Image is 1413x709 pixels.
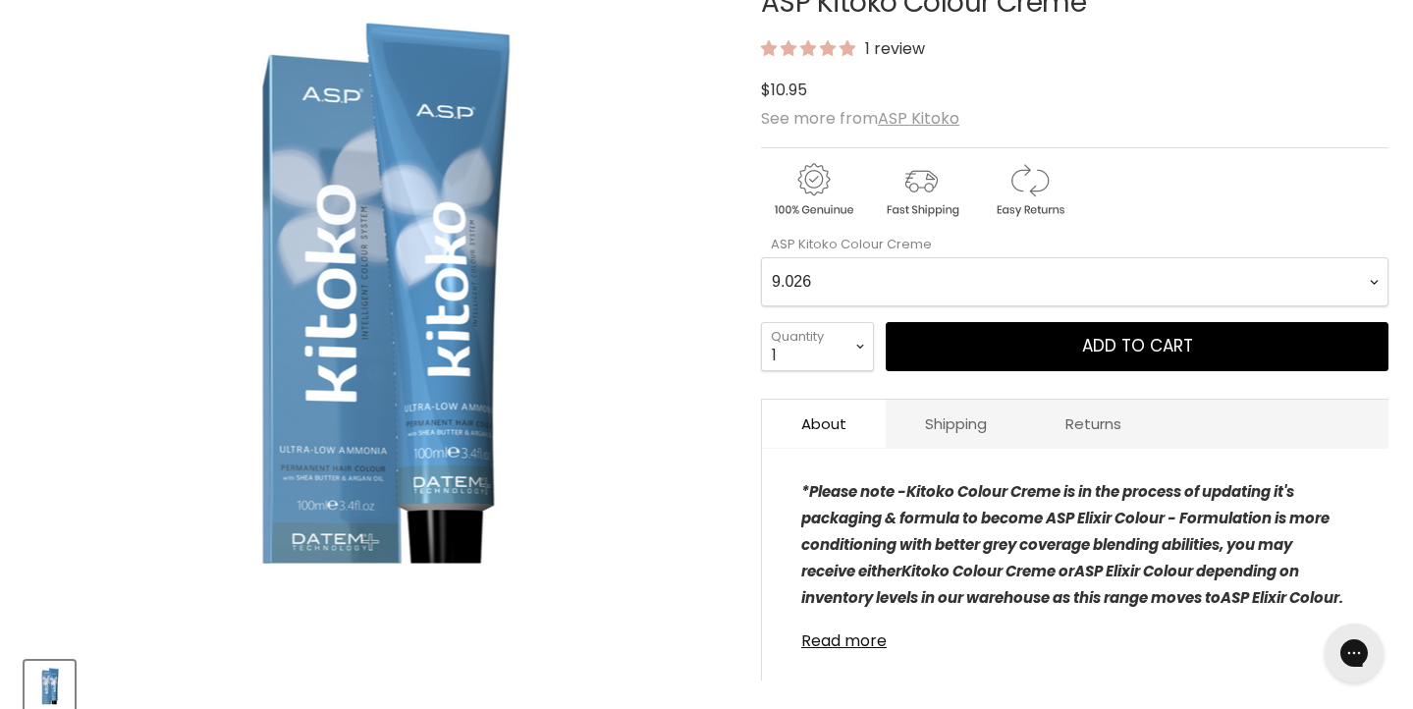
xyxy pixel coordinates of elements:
[1026,400,1161,448] a: Returns
[886,400,1026,448] a: Shipping
[762,400,886,448] a: About
[1082,334,1193,357] span: Add to cart
[801,481,1343,608] strong: *Please note - Kitoko Colour Creme is in the process of updating it's packaging & formula to beco...
[878,107,959,130] a: ASP Kitoko
[27,663,73,709] img: ASP Kitoko Colour Creme
[977,160,1081,220] img: returns.gif
[761,160,865,220] img: genuine.gif
[761,235,932,253] label: ASP Kitoko Colour Creme
[886,322,1388,371] button: Add to cart
[761,37,859,60] span: 5.00 stars
[859,37,925,60] span: 1 review
[761,79,807,101] span: $10.95
[869,160,973,220] img: shipping.gif
[801,621,1349,650] a: Read more
[1315,617,1393,689] iframe: Gorgias live chat messenger
[761,107,959,130] span: See more from
[761,322,874,371] select: Quantity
